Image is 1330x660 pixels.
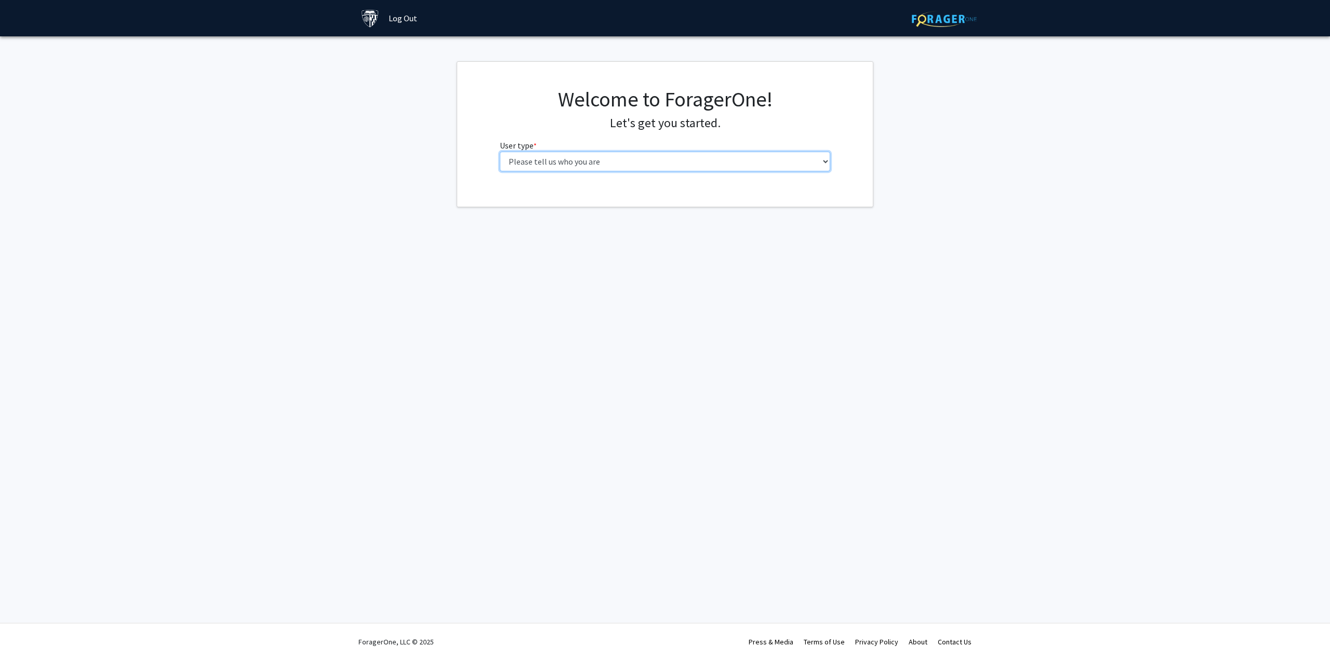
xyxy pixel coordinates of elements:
a: Terms of Use [804,637,845,646]
div: ForagerOne, LLC © 2025 [358,624,434,660]
img: ForagerOne Logo [912,11,977,27]
h1: Welcome to ForagerOne! [500,87,831,112]
a: Privacy Policy [855,637,898,646]
label: User type [500,139,537,152]
a: Press & Media [749,637,793,646]
h4: Let's get you started. [500,116,831,131]
iframe: Chat [8,613,44,652]
img: Johns Hopkins University Logo [361,9,379,28]
a: About [909,637,927,646]
a: Contact Us [938,637,972,646]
